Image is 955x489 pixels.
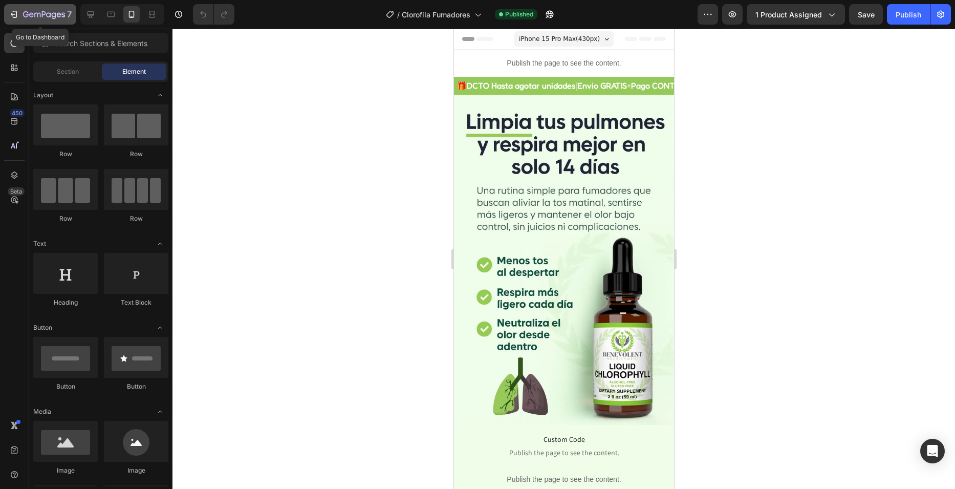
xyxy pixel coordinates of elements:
div: Open Intercom Messenger [920,439,945,463]
div: Heading [33,298,98,307]
iframe: Design area [454,29,674,489]
div: Button [33,382,98,391]
span: Section [57,67,79,76]
span: Custom Code [8,405,212,417]
div: 450 [10,109,25,117]
div: Beta [8,187,25,196]
span: / [397,9,400,20]
span: Element [122,67,146,76]
span: Clorofila Fumadores [402,9,470,20]
div: Image [33,466,98,475]
p: 7 [67,8,72,20]
button: Publish [887,4,930,25]
input: Search Sections & Elements [33,33,168,53]
span: Save [858,10,875,19]
button: 1 product assigned [747,4,845,25]
div: Undo/Redo [193,4,234,25]
div: Button [104,382,168,391]
span: Media [33,407,51,416]
span: Layout [33,91,53,100]
div: Row [33,150,98,159]
button: 7 [4,4,76,25]
span: Toggle open [152,320,168,336]
button: Save [849,4,883,25]
div: 🎁 | + | [217,51,432,63]
div: Row [33,214,98,223]
span: Button [33,323,52,332]
span: Publish the page to see the content. [8,419,212,429]
div: Row [104,214,168,223]
span: Toggle open [152,403,168,420]
div: Row [104,150,168,159]
span: Text [33,239,46,248]
span: Toggle open [152,87,168,103]
span: Published [505,10,533,19]
span: Toggle open [152,236,168,252]
div: Text Block [104,298,168,307]
div: Publish [896,9,921,20]
span: 1 product assigned [755,9,822,20]
div: Image [104,466,168,475]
